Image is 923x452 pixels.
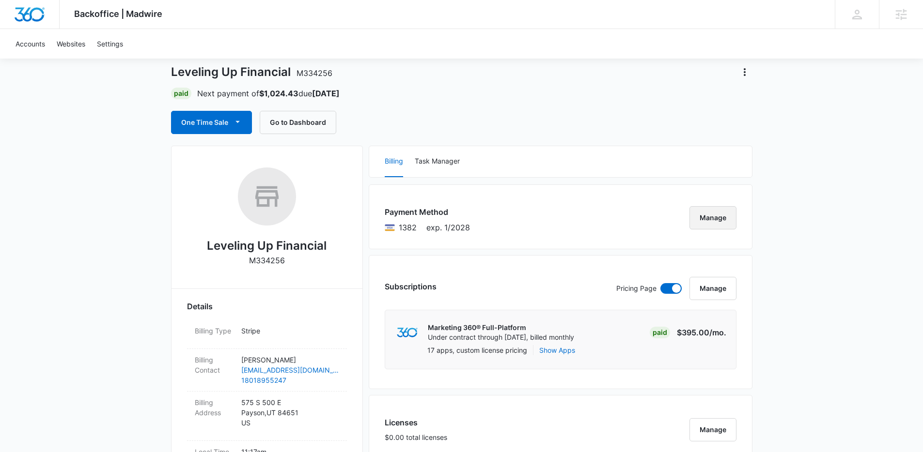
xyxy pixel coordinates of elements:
[689,277,736,300] button: Manage
[171,65,332,79] h1: Leveling Up Financial
[385,417,447,428] h3: Licenses
[195,355,234,375] dt: Billing Contact
[385,432,447,442] p: $0.00 total licenses
[397,328,418,338] img: marketing360Logo
[539,345,575,355] button: Show Apps
[616,283,657,294] p: Pricing Page
[187,392,347,441] div: Billing Address575 S 500 EPayson,UT 84651US
[689,206,736,229] button: Manage
[399,222,417,233] span: Visa ending with
[259,89,298,98] strong: $1,024.43
[187,301,213,312] span: Details
[415,146,460,177] button: Task Manager
[241,365,339,375] a: [EMAIL_ADDRESS][DOMAIN_NAME]
[428,332,574,342] p: Under contract through [DATE], billed monthly
[385,206,470,218] h3: Payment Method
[207,237,327,255] h2: Leveling Up Financial
[689,418,736,441] button: Manage
[241,355,339,365] p: [PERSON_NAME]
[426,222,470,233] span: exp. 1/2028
[709,328,726,337] span: /mo.
[650,327,670,338] div: Paid
[312,89,340,98] strong: [DATE]
[427,345,527,355] p: 17 apps, custom license pricing
[74,9,162,19] span: Backoffice | Madwire
[197,88,340,99] p: Next payment of due
[10,29,51,59] a: Accounts
[385,281,437,292] h3: Subscriptions
[241,326,339,336] p: Stripe
[737,64,752,80] button: Actions
[241,397,339,428] p: 575 S 500 E Payson , UT 84651 US
[677,327,726,338] p: $395.00
[249,255,285,266] p: M334256
[51,29,91,59] a: Websites
[195,397,234,418] dt: Billing Address
[260,111,336,134] button: Go to Dashboard
[195,326,234,336] dt: Billing Type
[171,111,252,134] button: One Time Sale
[241,375,339,385] a: 18018955247
[187,349,347,392] div: Billing Contact[PERSON_NAME][EMAIL_ADDRESS][DOMAIN_NAME]18018955247
[187,320,347,349] div: Billing TypeStripe
[91,29,129,59] a: Settings
[297,68,332,78] span: M334256
[428,323,574,332] p: Marketing 360® Full-Platform
[171,88,191,99] div: Paid
[385,146,403,177] button: Billing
